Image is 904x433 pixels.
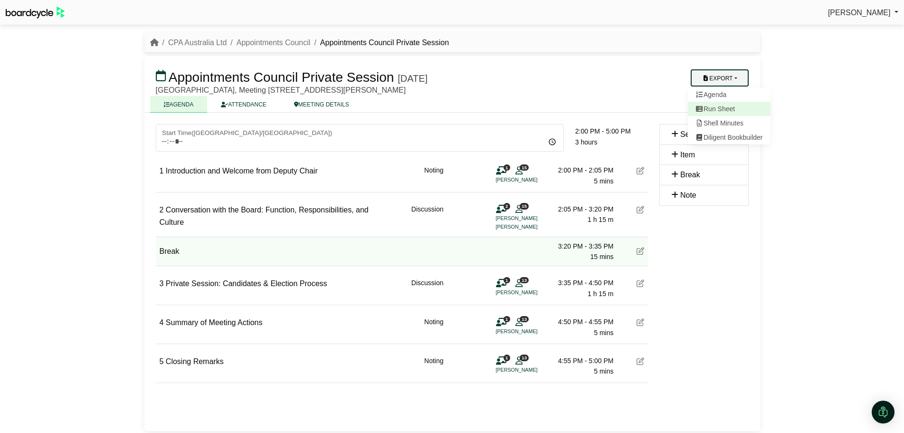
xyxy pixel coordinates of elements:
[168,38,227,47] a: CPA Australia Ltd
[594,367,613,375] span: 5 mins
[594,177,613,185] span: 5 mins
[588,216,613,223] span: 1 h 15 m
[6,7,65,19] img: BoardcycleBlackGreen-aaafeed430059cb809a45853b8cf6d952af9d84e6e89e1f1685b34bfd5cb7d64.svg
[547,241,614,251] div: 3:20 PM - 3:35 PM
[520,277,529,283] span: 13
[504,164,510,171] span: 1
[547,204,614,214] div: 2:05 PM - 3:20 PM
[691,69,748,87] button: Export
[520,355,529,361] span: 13
[520,316,529,322] span: 13
[688,87,771,102] a: Agenda
[594,329,613,337] span: 5 mins
[310,37,449,49] li: Appointments Council Private Session
[166,357,224,366] span: Closing Remarks
[398,73,428,84] div: [DATE]
[547,356,614,366] div: 4:55 PM - 5:00 PM
[680,151,695,159] span: Item
[280,96,363,113] a: MEETING DETAILS
[872,401,894,423] div: Open Intercom Messenger
[160,318,164,327] span: 4
[547,317,614,327] div: 4:50 PM - 4:55 PM
[496,327,567,336] li: [PERSON_NAME]
[520,203,529,209] span: 15
[160,206,164,214] span: 2
[160,167,164,175] span: 1
[160,279,164,288] span: 3
[496,366,567,374] li: [PERSON_NAME]
[411,278,444,299] div: Discussion
[688,102,771,116] a: Run Sheet
[160,206,369,226] span: Conversation with the Board: Function, Responsibilities, and Culture
[166,279,327,288] span: Private Session: Candidates & Election Process
[504,316,510,322] span: 1
[169,70,394,85] span: Appointments Council Private Session
[588,290,613,298] span: 1 h 15 m
[411,204,444,231] div: Discussion
[424,165,443,186] div: Noting
[547,278,614,288] div: 3:35 PM - 4:50 PM
[160,247,180,255] span: Break
[828,9,891,17] span: [PERSON_NAME]
[504,355,510,361] span: 1
[156,86,406,94] span: [GEOGRAPHIC_DATA], Meeting [STREET_ADDRESS][PERSON_NAME]
[160,357,164,366] span: 5
[575,126,648,136] div: 2:00 PM - 5:00 PM
[828,7,898,19] a: [PERSON_NAME]
[496,223,567,231] li: [PERSON_NAME]
[520,164,529,171] span: 15
[237,38,311,47] a: Appointments Council
[504,203,510,209] span: 2
[688,130,771,144] a: Diligent Bookbuilder
[496,176,567,184] li: [PERSON_NAME]
[424,317,443,338] div: Noting
[207,96,280,113] a: ATTENDANCE
[166,318,263,327] span: Summary of Meeting Actions
[504,277,510,283] span: 1
[575,138,598,146] span: 3 hours
[680,171,700,179] span: Break
[680,191,696,199] span: Note
[496,289,567,297] li: [PERSON_NAME]
[547,165,614,175] div: 2:00 PM - 2:05 PM
[166,167,318,175] span: Introduction and Welcome from Deputy Chair
[680,130,705,138] span: Section
[590,253,613,260] span: 15 mins
[424,356,443,377] div: Noting
[496,214,567,222] li: [PERSON_NAME]
[150,37,449,49] nav: breadcrumb
[688,116,771,130] a: Shell Minutes
[150,96,208,113] a: AGENDA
